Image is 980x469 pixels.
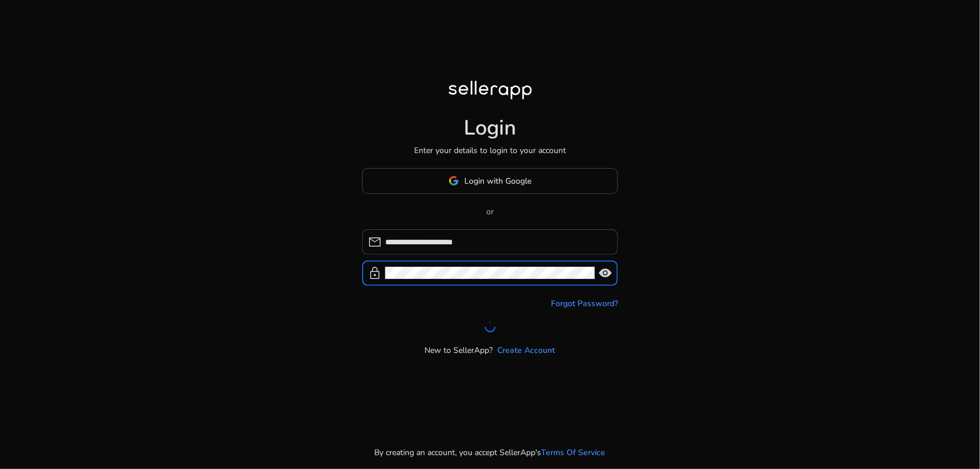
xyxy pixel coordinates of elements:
[598,266,612,280] span: visibility
[362,168,618,194] button: Login with Google
[498,344,556,356] a: Create Account
[368,266,382,280] span: lock
[368,235,382,249] span: mail
[464,116,516,140] h1: Login
[551,297,618,310] a: Forgot Password?
[414,144,566,157] p: Enter your details to login to your account
[542,446,606,459] a: Terms Of Service
[449,176,459,186] img: google-logo.svg
[425,344,493,356] p: New to SellerApp?
[362,206,618,218] p: or
[465,175,532,187] span: Login with Google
